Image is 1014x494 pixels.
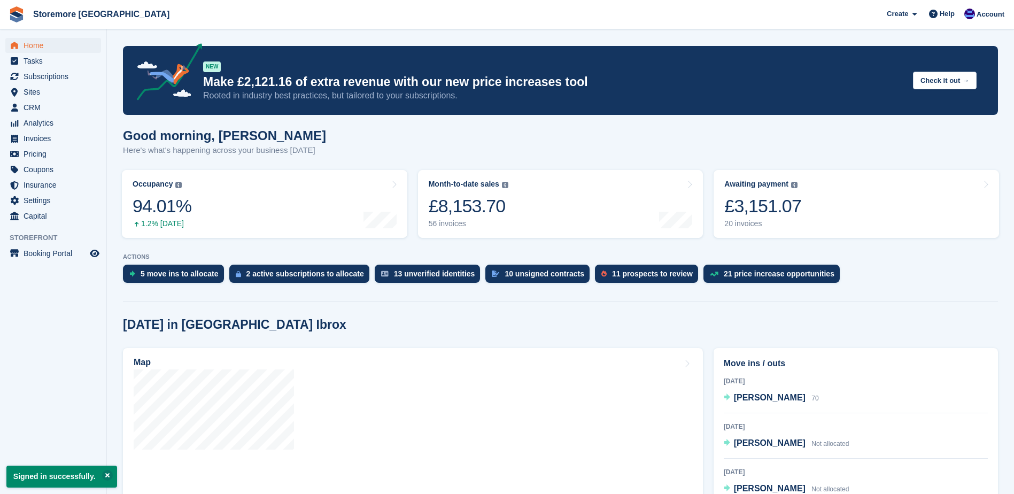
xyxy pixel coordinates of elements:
a: menu [5,115,101,130]
span: [PERSON_NAME] [734,484,806,493]
span: [PERSON_NAME] [734,393,806,402]
a: 5 move ins to allocate [123,265,229,288]
span: Analytics [24,115,88,130]
a: menu [5,146,101,161]
img: active_subscription_to_allocate_icon-d502201f5373d7db506a760aba3b589e785aa758c864c3986d89f69b8ff3... [236,271,241,277]
div: 11 prospects to review [612,269,693,278]
img: icon-info-grey-7440780725fd019a000dd9b08b2336e03edf1995a4989e88bcd33f0948082b44.svg [175,182,182,188]
div: 2 active subscriptions to allocate [246,269,364,278]
a: Awaiting payment £3,151.07 20 invoices [714,170,999,238]
h2: Move ins / outs [724,357,988,370]
div: 1.2% [DATE] [133,219,191,228]
div: Awaiting payment [724,180,788,189]
span: Booking Portal [24,246,88,261]
div: 10 unsigned contracts [505,269,584,278]
img: verify_identity-adf6edd0f0f0b5bbfe63781bf79b02c33cf7c696d77639b501bdc392416b5a36.svg [381,271,389,277]
a: menu [5,131,101,146]
img: icon-info-grey-7440780725fd019a000dd9b08b2336e03edf1995a4989e88bcd33f0948082b44.svg [791,182,798,188]
h2: Map [134,358,151,367]
button: Check it out → [913,72,977,89]
a: menu [5,209,101,223]
span: CRM [24,100,88,115]
span: Not allocated [811,440,849,447]
p: Signed in successfully. [6,466,117,488]
span: Coupons [24,162,88,177]
span: Tasks [24,53,88,68]
img: Angela [964,9,975,19]
span: Insurance [24,177,88,192]
img: move_ins_to_allocate_icon-fdf77a2bb77ea45bf5b3d319d69a93e2d87916cf1d5bf7949dd705db3b84f3ca.svg [129,271,135,277]
a: menu [5,162,101,177]
div: NEW [203,61,221,72]
a: menu [5,38,101,53]
a: 10 unsigned contracts [485,265,595,288]
a: menu [5,84,101,99]
a: [PERSON_NAME] 70 [724,391,819,405]
a: menu [5,177,101,192]
img: icon-info-grey-7440780725fd019a000dd9b08b2336e03edf1995a4989e88bcd33f0948082b44.svg [502,182,508,188]
span: Storefront [10,233,106,243]
img: contract_signature_icon-13c848040528278c33f63329250d36e43548de30e8caae1d1a13099fd9432cc5.svg [492,271,499,277]
div: £8,153.70 [429,195,508,217]
div: 21 price increase opportunities [724,269,834,278]
a: menu [5,193,101,208]
p: Make £2,121.16 of extra revenue with our new price increases tool [203,74,904,90]
span: Not allocated [811,485,849,493]
span: Create [887,9,908,19]
div: 5 move ins to allocate [141,269,219,278]
div: Occupancy [133,180,173,189]
p: ACTIONS [123,253,998,260]
a: 11 prospects to review [595,265,703,288]
a: 13 unverified identities [375,265,486,288]
img: stora-icon-8386f47178a22dfd0bd8f6a31ec36ba5ce8667c1dd55bd0f319d3a0aa187defe.svg [9,6,25,22]
div: Month-to-date sales [429,180,499,189]
a: Storemore [GEOGRAPHIC_DATA] [29,5,174,23]
img: prospect-51fa495bee0391a8d652442698ab0144808aea92771e9ea1ae160a38d050c398.svg [601,271,607,277]
a: menu [5,100,101,115]
a: menu [5,246,101,261]
p: Here's what's happening across your business [DATE] [123,144,326,157]
span: Home [24,38,88,53]
span: Invoices [24,131,88,146]
h1: Good morning, [PERSON_NAME] [123,128,326,143]
span: Sites [24,84,88,99]
span: Account [977,9,1004,20]
span: 70 [811,395,818,402]
a: Preview store [88,247,101,260]
a: Occupancy 94.01% 1.2% [DATE] [122,170,407,238]
a: [PERSON_NAME] Not allocated [724,437,849,451]
img: price_increase_opportunities-93ffe204e8149a01c8c9dc8f82e8f89637d9d84a8eef4429ea346261dce0b2c0.svg [710,272,718,276]
div: [DATE] [724,467,988,477]
div: £3,151.07 [724,195,801,217]
span: Pricing [24,146,88,161]
span: Help [940,9,955,19]
a: menu [5,53,101,68]
span: Subscriptions [24,69,88,84]
a: 2 active subscriptions to allocate [229,265,375,288]
div: 94.01% [133,195,191,217]
div: [DATE] [724,376,988,386]
p: Rooted in industry best practices, but tailored to your subscriptions. [203,90,904,102]
h2: [DATE] in [GEOGRAPHIC_DATA] Ibrox [123,318,346,332]
img: price-adjustments-announcement-icon-8257ccfd72463d97f412b2fc003d46551f7dbcb40ab6d574587a9cd5c0d94... [128,43,203,104]
a: menu [5,69,101,84]
span: Capital [24,209,88,223]
div: 20 invoices [724,219,801,228]
div: 56 invoices [429,219,508,228]
a: 21 price increase opportunities [703,265,845,288]
a: Month-to-date sales £8,153.70 56 invoices [418,170,703,238]
span: [PERSON_NAME] [734,438,806,447]
div: 13 unverified identities [394,269,475,278]
span: Settings [24,193,88,208]
div: [DATE] [724,422,988,431]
